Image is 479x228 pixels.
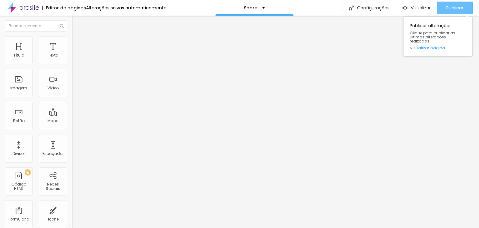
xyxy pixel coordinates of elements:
div: Vídeo [47,86,59,90]
span: Visualizar [411,5,431,10]
div: Texto [48,53,58,57]
div: Título [13,53,24,57]
div: Botão [13,119,25,123]
button: Visualizar [396,2,437,14]
div: Alterações salvas automaticamente [86,6,167,10]
img: view-1.svg [402,5,408,11]
div: Redes Sociais [41,182,65,191]
span: Publicar [446,5,463,10]
div: Mapa [47,119,59,123]
div: Divisor [12,151,25,156]
p: Sobre [244,6,257,10]
div: Ícone [48,217,59,221]
span: Clique para publicar as ultimas alterações reaizadas [410,31,466,43]
iframe: Editor [72,16,479,228]
img: Icone [349,5,354,11]
div: Espaçador [42,151,64,156]
div: Formulário [8,217,29,221]
a: Visualizar página [410,46,466,50]
button: Publicar [437,2,473,14]
div: Imagem [10,86,27,90]
div: Código HTML [6,182,31,191]
div: Editor de páginas [42,6,86,10]
img: Icone [60,24,64,28]
div: Publicar alterações [404,17,472,56]
input: Buscar elemento [5,20,67,32]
